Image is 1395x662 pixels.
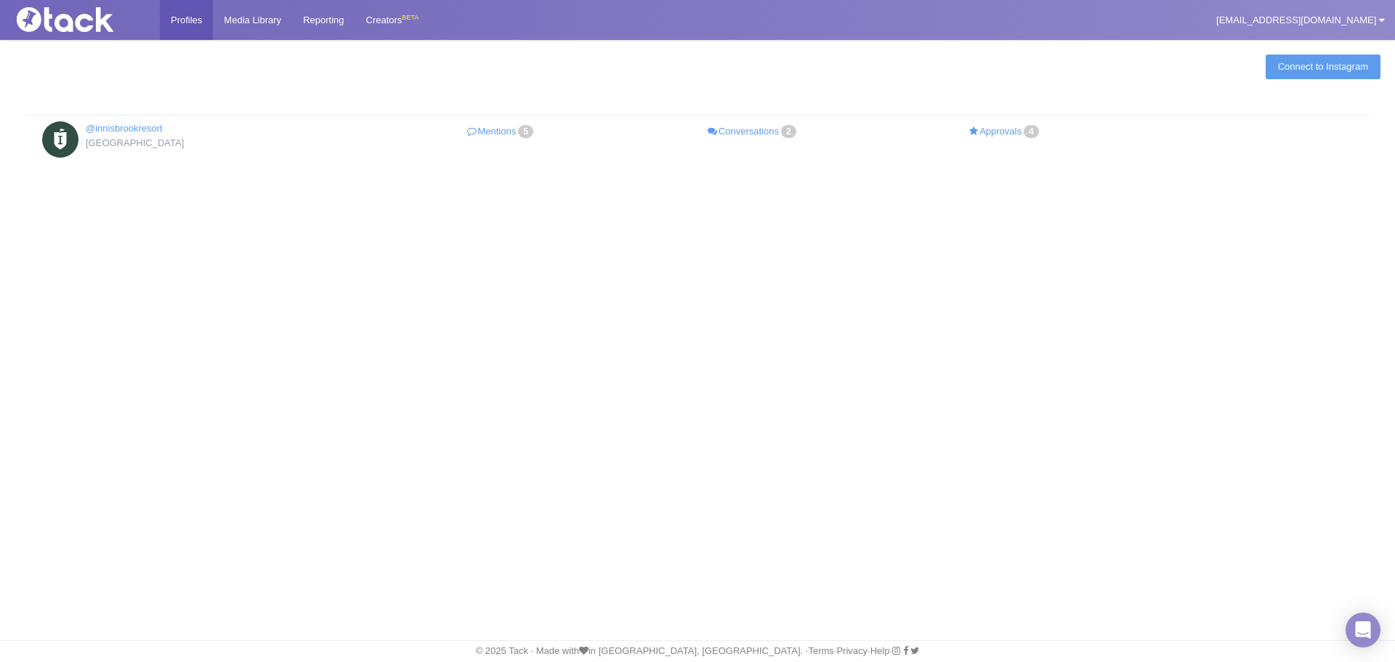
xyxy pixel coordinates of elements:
[836,645,868,656] a: Privacy
[4,645,1391,658] div: © 2025 Tack · Made with in [GEOGRAPHIC_DATA], [GEOGRAPHIC_DATA]. · · · ·
[86,123,163,134] a: @innisbrookresort
[11,7,156,32] img: Tack
[402,10,418,25] div: BETA
[25,94,1370,116] th: : activate to sort column descending
[42,121,78,158] img: Innisbrook Resort
[870,645,890,656] a: Help
[1024,125,1039,138] span: 4
[627,121,879,142] a: Conversations2
[42,136,354,150] div: [GEOGRAPHIC_DATA]
[879,121,1131,142] a: Approvals4
[1266,55,1380,79] a: Connect to Instagram
[808,645,833,656] a: Terms
[1346,613,1380,647] div: Open Intercom Messenger
[376,121,628,142] a: Mentions5
[781,125,796,138] span: 2
[518,125,533,138] span: 5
